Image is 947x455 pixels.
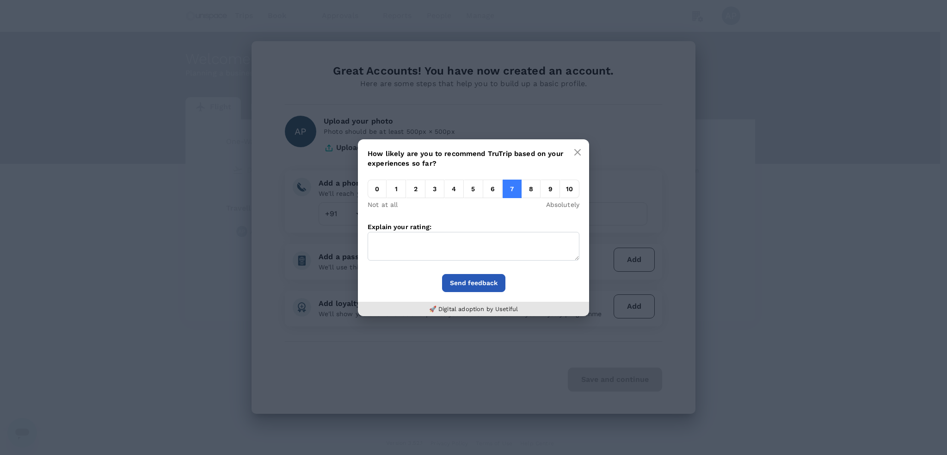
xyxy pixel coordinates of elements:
[429,305,518,312] a: 🚀 Digital adoption by Usetiful
[406,180,425,198] em: 2
[560,180,579,198] em: 10
[546,200,580,209] p: Absolutely
[368,150,563,168] span: How likely are you to recommend TruTrip based on your experiences so far?
[464,180,483,198] em: 5
[442,274,505,292] button: Send feedback
[368,180,387,198] em: 0
[483,180,502,198] em: 6
[387,180,406,198] em: 1
[503,180,522,198] em: 7
[445,180,464,198] em: 4
[368,200,398,209] p: Not at all
[368,223,431,231] label: Explain your rating:
[522,180,541,198] em: 8
[425,180,444,198] em: 3
[541,180,560,198] em: 9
